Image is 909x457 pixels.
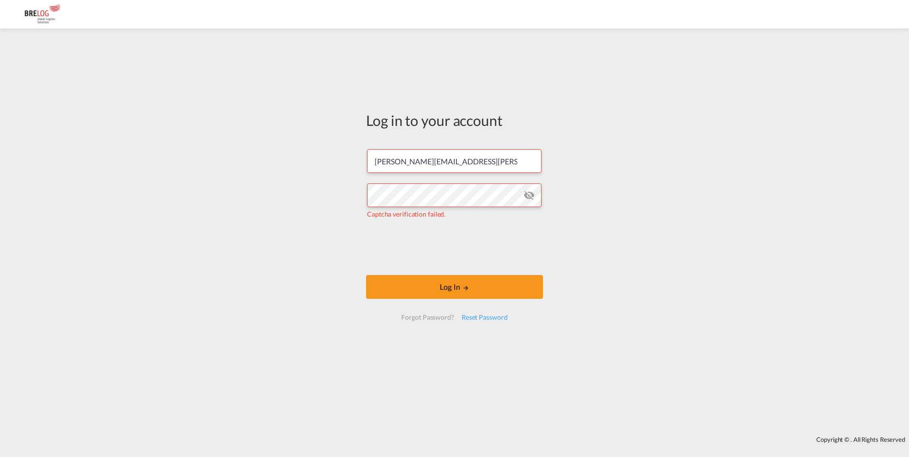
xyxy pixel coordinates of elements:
[397,309,457,326] div: Forgot Password?
[382,228,527,266] iframe: reCAPTCHA
[367,210,445,218] span: Captcha verification failed.
[14,4,78,25] img: daae70a0ee2511ecb27c1fb462fa6191.png
[458,309,512,326] div: Reset Password
[366,275,543,299] button: LOGIN
[523,190,535,201] md-icon: icon-eye-off
[367,149,542,173] input: Enter email/phone number
[366,110,543,130] div: Log in to your account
